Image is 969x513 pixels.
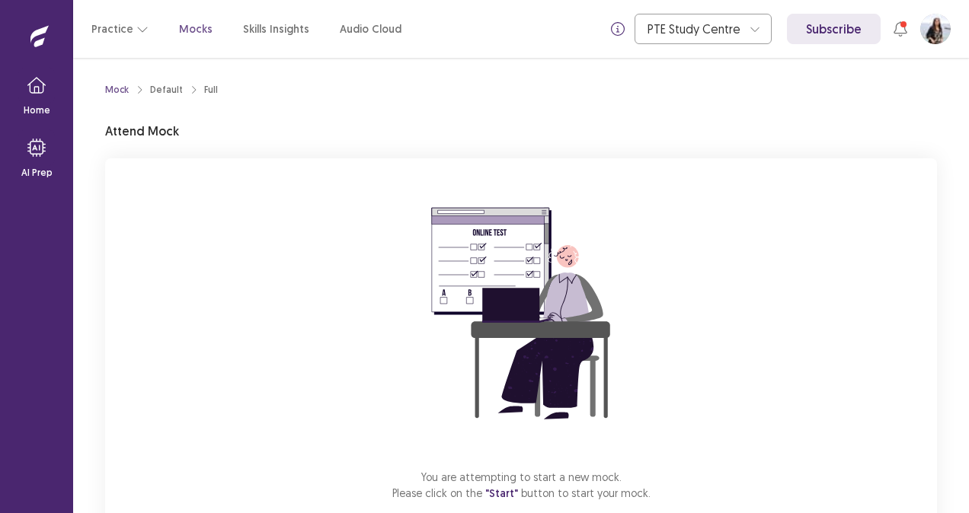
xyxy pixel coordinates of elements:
[91,15,149,43] button: Practice
[150,83,183,97] div: Default
[243,21,309,37] a: Skills Insights
[105,122,179,140] p: Attend Mock
[340,21,401,37] a: Audio Cloud
[24,104,50,117] p: Home
[648,14,742,43] div: PTE Study Centre
[105,83,218,97] nav: breadcrumb
[384,177,658,451] img: attend-mock
[392,469,651,502] p: You are attempting to start a new mock. Please click on the button to start your mock.
[604,15,632,43] button: info
[105,83,129,97] a: Mock
[485,486,518,500] span: "Start"
[179,21,213,37] a: Mocks
[21,166,53,180] p: AI Prep
[920,14,951,44] button: User Profile Image
[787,14,881,44] a: Subscribe
[204,83,218,97] div: Full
